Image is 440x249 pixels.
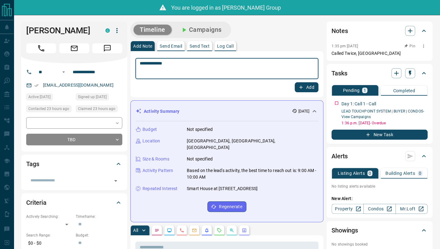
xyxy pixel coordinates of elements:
svg: Listing Alerts [204,228,209,233]
button: Timeline [133,25,172,35]
h2: Showings [331,225,358,235]
p: 1:36 p.m. [DATE] - Overdue [341,120,428,126]
p: Budget: [76,232,122,238]
p: 0 [369,171,371,175]
p: Activity Pattern [143,167,173,174]
a: Mr.Loft [395,204,428,214]
h2: Tasks [331,68,347,78]
p: Listing Alerts [338,171,365,175]
p: Search Range: [26,232,73,238]
svg: Opportunities [229,228,234,233]
p: Pending [343,88,360,93]
p: Repeated Interest [143,185,177,192]
div: Notes [331,23,428,38]
span: Email [59,43,89,53]
p: Building Alerts [385,171,415,175]
button: Open [111,176,120,185]
a: LEAD TOUCHPOINT SYSTEM | BUYER | CONDOS- View Campaigns [341,109,424,119]
a: Condos [363,204,395,214]
p: 0 [419,171,421,175]
svg: Lead Browsing Activity [167,228,172,233]
p: Day 1: Call 1 - Call [341,101,376,107]
p: Log Call [217,44,234,48]
div: Criteria [26,195,122,210]
span: Message [92,43,122,53]
p: Budget [143,126,157,133]
p: [GEOGRAPHIC_DATA], [GEOGRAPHIC_DATA], [GEOGRAPHIC_DATA] [187,138,318,151]
button: Add [295,82,318,92]
p: Completed [393,89,415,93]
span: You are logged in as [PERSON_NAME] Group [171,4,281,11]
p: 1:35 pm [DATE] [331,44,358,48]
svg: Calls [179,228,184,233]
p: Not specified [187,126,213,133]
p: Send Text [190,44,210,48]
p: Actively Searching: [26,214,73,219]
svg: Emails [192,228,197,233]
p: Location [143,138,160,144]
svg: Agent Actions [242,228,247,233]
div: Sun Aug 10 2025 [76,93,122,102]
span: Claimed 23 hours ago [78,106,115,112]
p: 1 [363,88,366,93]
button: Campaigns [174,25,228,35]
p: Timeframe: [76,214,122,219]
svg: Notes [154,228,159,233]
span: Active [DATE] [28,94,51,100]
p: New Alert: [331,195,428,202]
h1: [PERSON_NAME] [26,26,96,36]
div: Sun Aug 10 2025 [26,93,73,102]
p: Size & Rooms [143,156,169,162]
p: Not specified [187,156,213,162]
p: No listing alerts available [331,184,428,189]
p: $0 - $0 [26,238,73,248]
button: Pin [401,43,419,49]
p: Called Twice, [GEOGRAPHIC_DATA] [331,50,428,57]
a: Property [331,204,364,214]
p: Activity Summary [144,108,179,115]
p: Based on the lead's activity, the best time to reach out is: 9:00 AM - 10:00 AM [187,167,318,180]
div: Tasks [331,66,428,81]
p: Send Email [160,44,182,48]
div: Showings [331,223,428,238]
div: Alerts [331,149,428,164]
p: No showings booked [331,242,428,247]
p: Add Note [133,44,152,48]
h2: Tags [26,159,39,169]
h2: Criteria [26,198,46,208]
span: Call [26,43,56,53]
h2: Alerts [331,151,348,161]
button: Open [60,68,67,76]
button: New Task [331,130,428,140]
div: Mon Aug 11 2025 [76,105,122,114]
h2: Notes [331,26,348,36]
a: [EMAIL_ADDRESS][DOMAIN_NAME] [43,83,114,88]
div: Mon Aug 11 2025 [26,105,73,114]
div: TBD [26,134,122,145]
span: Contacted 23 hours ago [28,106,69,112]
svg: Email Verified [34,83,39,88]
div: Tags [26,156,122,171]
p: All [133,228,138,232]
span: Signed up [DATE] [78,94,107,100]
p: Smart House at [STREET_ADDRESS] [187,185,258,192]
button: Regenerate [207,201,246,212]
div: condos.ca [105,28,110,33]
p: [DATE] [298,108,309,114]
div: Activity Summary[DATE] [136,106,318,117]
svg: Requests [217,228,222,233]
